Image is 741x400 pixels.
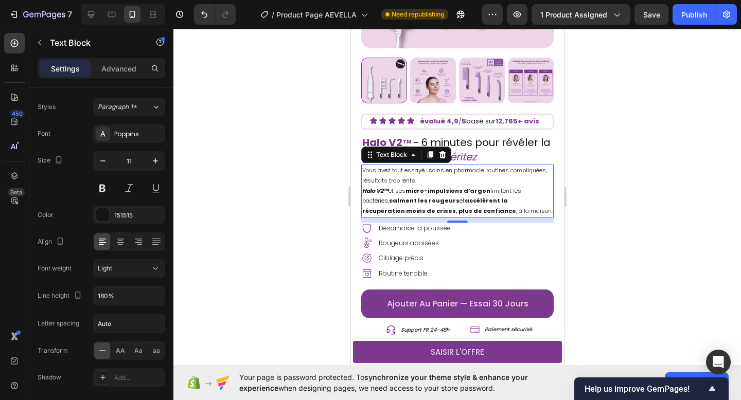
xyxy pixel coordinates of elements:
[392,10,444,19] span: Need republishing
[585,384,706,394] span: Help us improve GemPages!
[38,319,79,328] div: Letter spacing
[116,346,125,355] span: AA
[38,210,54,220] div: Color
[114,373,163,383] div: Add...
[10,110,25,118] div: 450
[665,372,729,393] button: Allow access
[673,4,716,25] button: Publish
[681,9,707,20] div: Publish
[114,130,163,139] div: Poppins
[93,98,165,116] button: Paragraph 1*
[38,289,84,303] div: Line height
[153,346,160,355] span: aa
[38,129,50,138] div: Font
[351,29,564,365] iframe: Design area
[94,314,165,333] input: Auto
[50,37,137,49] p: Text Block
[276,9,357,20] span: Product Page AEVELLA
[634,4,668,25] button: Save
[38,102,56,112] div: Styles
[114,211,163,220] div: 151515
[94,286,165,305] input: Auto
[239,373,528,392] span: synchronize your theme style & enhance your experience
[98,264,112,272] span: Light
[67,8,72,21] p: 7
[98,102,137,112] span: Paragraph 1*
[134,346,143,355] span: Aa
[585,383,718,395] button: Show survey - Help us improve GemPages!
[38,346,68,355] div: Transform
[38,154,65,168] div: Size
[194,4,236,25] div: Undo/Redo
[101,63,136,74] p: Advanced
[8,188,25,196] div: Beta
[38,264,72,273] div: Font weight
[93,259,165,278] button: Light
[51,63,80,74] p: Settings
[4,4,77,25] button: 7
[272,9,274,20] span: /
[540,9,607,20] span: 1 product assigned
[706,350,731,374] div: Open Intercom Messenger
[239,372,568,393] span: Your page is password protected. To when designing pages, we need access to your store password.
[532,4,630,25] button: 1 product assigned
[38,373,61,382] div: Shadow
[643,10,660,19] span: Save
[38,235,66,249] div: Align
